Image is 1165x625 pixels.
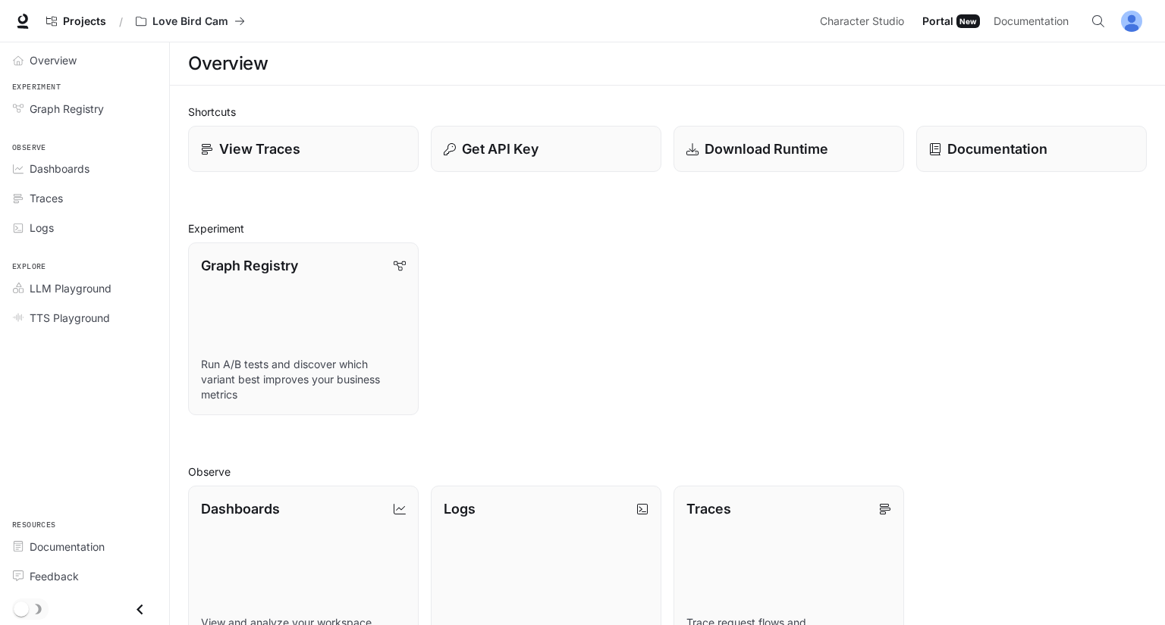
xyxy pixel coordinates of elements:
[431,126,661,172] button: Get API Key
[705,139,828,159] p: Download Runtime
[6,305,163,331] a: TTS Playground
[686,498,731,519] p: Traces
[820,12,904,31] span: Character Studio
[188,48,268,79] h1: Overview
[30,310,110,326] span: TTS Playground
[152,15,228,28] p: Love Bird Cam
[6,47,163,73] a: Overview
[188,220,1147,236] h2: Experiment
[201,498,280,519] p: Dashboards
[814,6,915,36] a: Character Studio
[6,533,163,560] a: Documentation
[947,139,1047,159] p: Documentation
[6,155,163,182] a: Dashboards
[30,280,111,296] span: LLM Playground
[123,594,157,625] button: Close drawer
[674,126,904,172] a: Download Runtime
[129,6,252,36] button: All workspaces
[30,52,77,68] span: Overview
[113,14,129,30] div: /
[6,275,163,302] a: LLM Playground
[6,214,163,241] a: Logs
[63,15,106,28] span: Projects
[188,242,419,415] a: Graph RegistryRun A/B tests and discover which variant best improves your business metrics
[916,6,986,36] a: PortalNew
[1083,6,1113,36] button: Open Command Menu
[219,139,300,159] p: View Traces
[1116,6,1147,36] button: User avatar
[30,161,89,177] span: Dashboards
[6,95,163,122] a: Graph Registry
[444,498,476,519] p: Logs
[201,357,406,402] p: Run A/B tests and discover which variant best improves your business metrics
[916,126,1147,172] a: Documentation
[188,126,419,172] a: View Traces
[922,12,953,31] span: Portal
[1121,11,1142,32] img: User avatar
[30,220,54,236] span: Logs
[6,563,163,589] a: Feedback
[956,14,980,28] div: New
[188,464,1147,480] h2: Observe
[994,12,1069,31] span: Documentation
[30,568,79,584] span: Feedback
[39,6,113,36] a: Go to projects
[6,185,163,211] a: Traces
[462,139,539,159] p: Get API Key
[30,190,63,206] span: Traces
[201,255,298,276] p: Graph Registry
[188,104,1147,120] h2: Shortcuts
[30,539,105,555] span: Documentation
[30,101,104,117] span: Graph Registry
[14,600,29,617] span: Dark mode toggle
[988,6,1080,36] a: Documentation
